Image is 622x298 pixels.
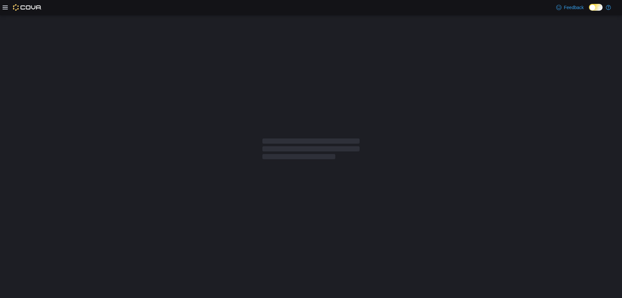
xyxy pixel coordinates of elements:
img: Cova [13,4,42,11]
a: Feedback [554,1,586,14]
span: Loading [262,140,360,161]
span: Feedback [564,4,584,11]
input: Dark Mode [589,4,603,11]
